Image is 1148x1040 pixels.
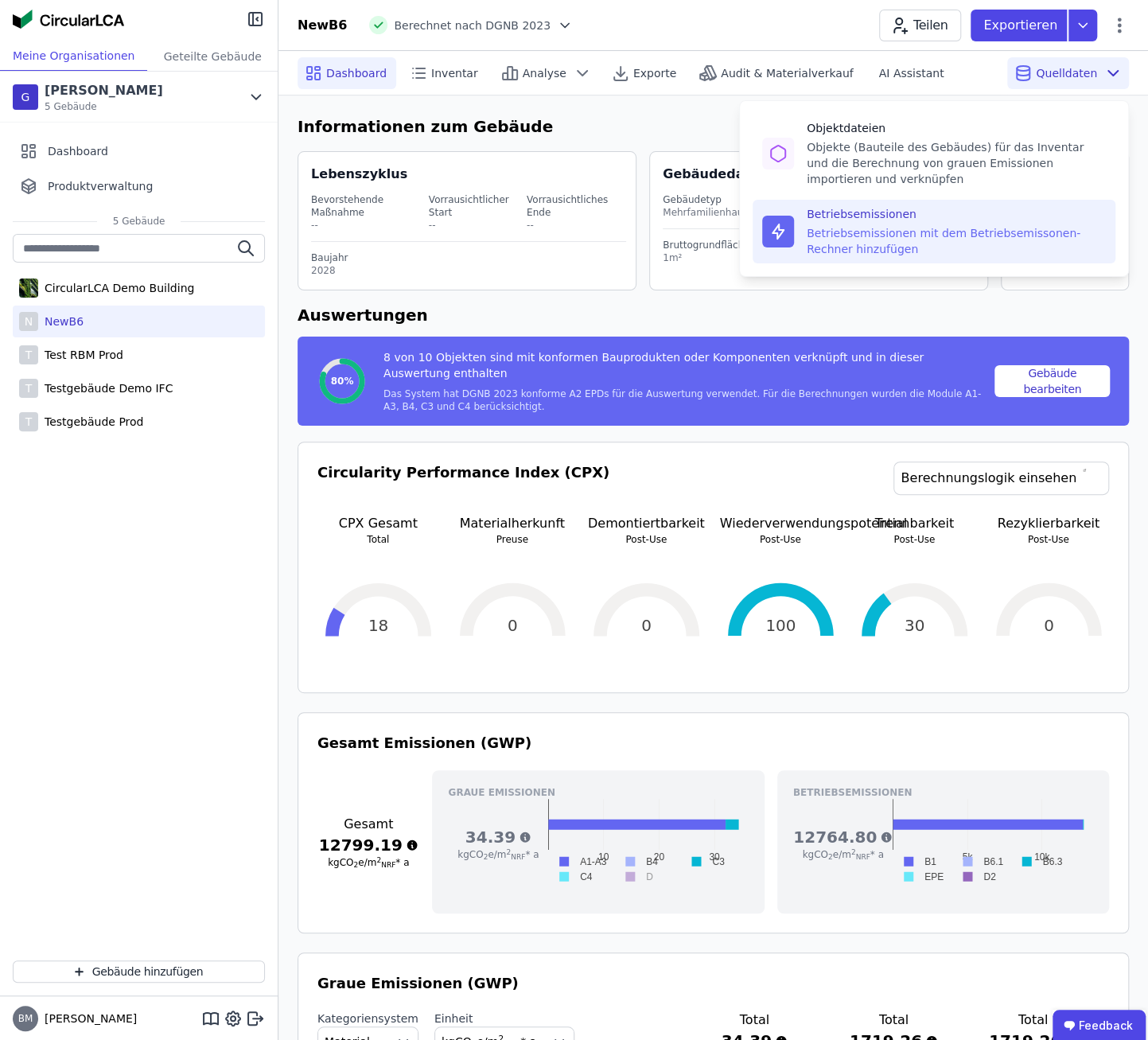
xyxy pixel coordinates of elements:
[19,412,38,431] div: T
[527,193,623,219] div: Vorrausichtliches Ende
[38,314,84,329] div: NewB6
[383,349,991,388] div: 8 von 10 Objekten sind mit konformen Bauprodukten oder Komponenten verknüpft und in dieser Auswer...
[317,533,439,546] p: Total
[383,388,991,413] div: Das System hat DGNB 2023 konforme A2 EPDs für die Auswertung verwendet. Für die Berechnungen wurd...
[317,1011,418,1026] label: Kategoriensystem
[878,65,944,81] span: AI Assistant
[434,1011,574,1026] label: Einheit
[854,533,975,546] p: Post-Use
[663,239,780,251] div: Bruttogrundfläche (BGF)
[854,514,975,533] p: Trennbarkeit
[851,848,856,856] sup: 2
[720,514,842,533] p: Wiederverwendungspotential
[394,18,551,33] span: Berechnet nach DGNB 2023
[38,280,194,296] div: CircularLCA Demo Building
[721,65,853,81] span: Audit & Materialverkauf
[97,215,181,228] span: 5 Gebäude
[879,10,961,41] button: Teilen
[523,65,566,81] span: Analyse
[720,533,842,546] p: Post-Use
[807,206,1106,222] div: Betriebsemissionen
[298,115,1129,138] h6: Informationen zum Gebäude
[19,379,38,398] div: T
[376,856,381,864] sup: 2
[994,365,1110,397] button: Gebäude bearbeiten
[311,251,626,264] div: Baujahr
[38,380,173,396] div: Testgebäude Demo IFC
[311,193,426,219] div: Bevorstehende Maßnahme
[457,849,539,860] span: kgCO e/m * a
[353,861,358,869] sub: 2
[633,65,676,81] span: Exporte
[19,275,38,301] img: CircularLCA Demo Building
[807,225,1106,257] div: Betriebsemissionen mit dem Betriebsemissonen-Rechner hinzufügen
[45,81,163,100] div: [PERSON_NAME]
[431,65,478,81] span: Inventar
[326,65,387,81] span: Dashboard
[317,462,609,514] h3: Circularity Performance Index (CPX)
[18,1014,33,1023] span: BM
[38,414,143,430] div: Testgebäude Prod
[328,857,409,868] span: kgCO e/m * a
[311,165,407,184] div: Lebenszyklus
[506,848,511,856] sup: 2
[484,853,488,861] sub: 2
[586,514,707,533] p: Demontiertbarkeit
[893,462,1109,495] a: Berechnungslogik einsehen
[802,849,883,860] span: kgCO e/m * a
[147,41,278,71] div: Geteilte Gebäude
[793,826,893,848] h3: 12764.80
[527,219,623,232] div: --
[48,178,153,194] span: Produktverwaltung
[989,1011,1077,1030] h3: Total
[663,165,987,184] div: Gebäudedaten
[452,514,574,533] p: Materialherkunft
[710,1011,799,1030] h3: Total
[311,219,426,232] div: --
[807,120,1106,136] div: Objektdateien
[381,861,395,869] sub: NRF
[13,960,265,983] button: Gebäude hinzufügen
[48,143,108,159] span: Dashboard
[13,10,124,29] img: Concular
[317,972,1109,995] h3: Graue Emissionen (GWP)
[298,16,347,35] div: NewB6
[311,264,626,277] div: 2028
[38,1011,137,1026] span: [PERSON_NAME]
[807,139,1106,187] div: Objekte (Bauteile des Gebäudes) für das Inventar und die Berechnung von grauen Emissionen importi...
[663,251,780,264] div: 1m²
[988,533,1110,546] p: Post-Use
[19,312,38,331] div: N
[828,853,833,861] sub: 2
[317,815,419,834] h3: Gesamt
[663,206,975,219] div: Mehrfamilienhaus
[983,16,1060,35] p: Exportieren
[429,219,523,232] div: --
[13,84,38,110] div: G
[45,100,163,113] span: 5 Gebäude
[452,533,574,546] p: Preuse
[511,853,525,861] sub: NRF
[331,375,354,388] span: 80%
[317,834,419,856] h3: 12799.19
[38,347,123,363] div: Test RBM Prod
[19,345,38,364] div: T
[988,514,1110,533] p: Rezyklierbarkeit
[448,826,548,848] h3: 34.39
[429,193,523,219] div: Vorrausichtlicher Start
[850,1011,938,1030] h3: Total
[448,786,748,799] h3: Graue Emissionen
[298,303,1129,327] h6: Auswertungen
[663,193,975,206] div: Gebäudetyp
[1036,65,1097,81] span: Quelldaten
[586,533,707,546] p: Post-Use
[317,514,439,533] p: CPX Gesamt
[855,853,870,861] sub: NRF
[793,786,1093,799] h3: Betriebsemissionen
[317,732,1109,754] h3: Gesamt Emissionen (GWP)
